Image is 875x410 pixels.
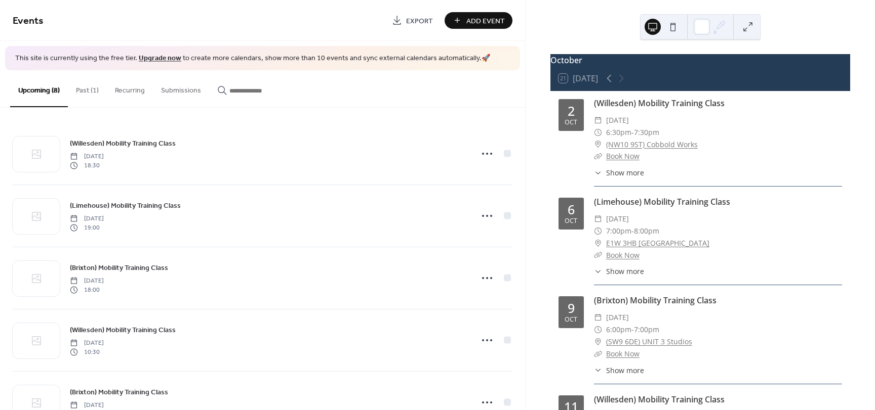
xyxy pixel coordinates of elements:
[594,237,602,249] div: ​
[594,365,644,376] button: ​Show more
[594,266,602,277] div: ​
[70,161,104,170] span: 18:30
[594,126,602,139] div: ​
[70,386,168,398] a: (Brixton) Mobility Training Class
[70,325,176,335] span: (Willesden) Mobility Training Class
[10,70,68,107] button: Upcoming (8)
[606,349,640,358] a: Book Now
[606,250,640,260] a: Book Now
[634,225,659,237] span: 8:00pm
[606,114,629,126] span: [DATE]
[606,126,631,139] span: 6:30pm
[634,324,659,336] span: 7:00pm
[153,70,209,106] button: Submissions
[445,12,512,29] button: Add Event
[594,167,602,178] div: ​
[594,139,602,151] div: ​
[594,336,602,348] div: ​
[70,138,176,149] a: (Willesden) Mobility Training Class
[565,119,577,126] div: Oct
[594,324,602,336] div: ​
[594,213,602,225] div: ​
[70,276,104,285] span: [DATE]
[70,338,104,347] span: [DATE]
[606,167,644,178] span: Show more
[70,200,181,211] a: (Limehouse) Mobility Training Class
[594,114,602,126] div: ​
[606,266,644,277] span: Show more
[594,295,717,306] a: (Brixton) Mobility Training Class
[70,223,104,233] span: 19:00
[70,324,176,336] a: (Willesden) Mobility Training Class
[606,311,629,324] span: [DATE]
[565,218,577,224] div: Oct
[565,316,577,323] div: Oct
[70,200,181,211] span: (Limehouse) Mobility Training Class
[70,214,104,223] span: [DATE]
[606,365,644,376] span: Show more
[466,16,505,26] span: Add Event
[594,150,602,162] div: ​
[70,262,168,273] span: (Brixton) Mobility Training Class
[70,286,104,295] span: 18:00
[13,11,44,31] span: Events
[406,16,433,26] span: Export
[594,365,602,376] div: ​
[606,336,692,348] a: (SW9 6DE) UNIT 3 Studios
[70,152,104,161] span: [DATE]
[594,167,644,178] button: ​Show more
[606,324,631,336] span: 6:00pm
[631,225,634,237] span: -
[594,249,602,261] div: ​
[568,105,575,117] div: 2
[568,203,575,216] div: 6
[70,348,104,357] span: 10:30
[606,151,640,161] a: Book Now
[384,12,441,29] a: Export
[70,400,104,409] span: [DATE]
[606,213,629,225] span: [DATE]
[594,225,602,237] div: ​
[550,54,850,66] div: October
[70,262,168,274] a: (Brixton) Mobility Training Class
[594,348,602,360] div: ​
[594,98,725,109] a: (Willesden) Mobility Training Class
[107,70,153,106] button: Recurring
[631,324,634,336] span: -
[139,52,181,65] a: Upgrade now
[631,126,634,139] span: -
[594,394,725,405] a: (Willesden) Mobility Training Class
[606,225,631,237] span: 7:00pm
[15,54,490,64] span: This site is currently using the free tier. to create more calendars, show more than 10 events an...
[606,139,698,151] a: (NW10 9ST) Cobbold Works
[594,311,602,324] div: ​
[634,126,659,139] span: 7:30pm
[68,70,107,106] button: Past (1)
[594,266,644,277] button: ​Show more
[594,196,730,207] a: (Limehouse) Mobility Training Class
[568,302,575,314] div: 9
[606,237,709,249] a: E1W 3HB [GEOGRAPHIC_DATA]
